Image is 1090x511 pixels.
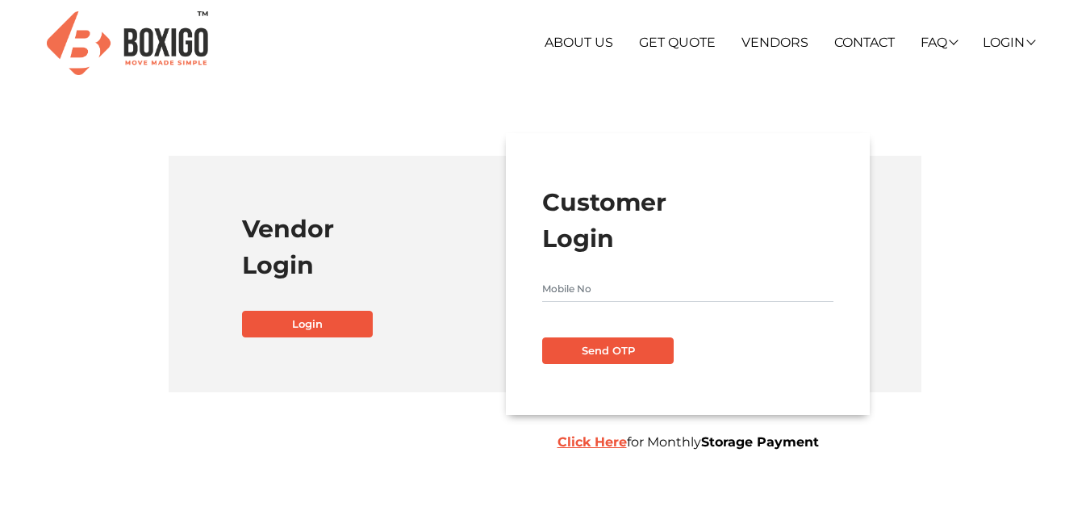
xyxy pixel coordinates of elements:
button: Send OTP [542,337,673,365]
a: Vendors [741,35,808,50]
h1: Vendor Login [242,211,533,283]
a: About Us [545,35,613,50]
img: Boxigo [47,11,208,75]
a: Contact [834,35,895,50]
a: Login [983,35,1034,50]
a: FAQ [921,35,957,50]
div: for Monthly [545,433,1005,452]
a: Login [242,311,373,338]
input: Mobile No [542,276,833,302]
a: Click Here [558,434,627,450]
h1: Customer Login [542,184,833,257]
a: Get Quote [639,35,716,50]
b: Storage Payment [701,434,819,450]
